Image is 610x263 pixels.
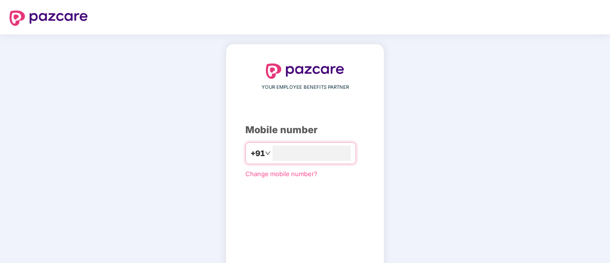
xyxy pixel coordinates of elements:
[262,84,349,91] span: YOUR EMPLOYEE BENEFITS PARTNER
[251,147,265,159] span: +91
[265,150,271,156] span: down
[266,63,344,79] img: logo
[245,123,365,137] div: Mobile number
[10,11,88,26] img: logo
[245,170,317,178] a: Change mobile number?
